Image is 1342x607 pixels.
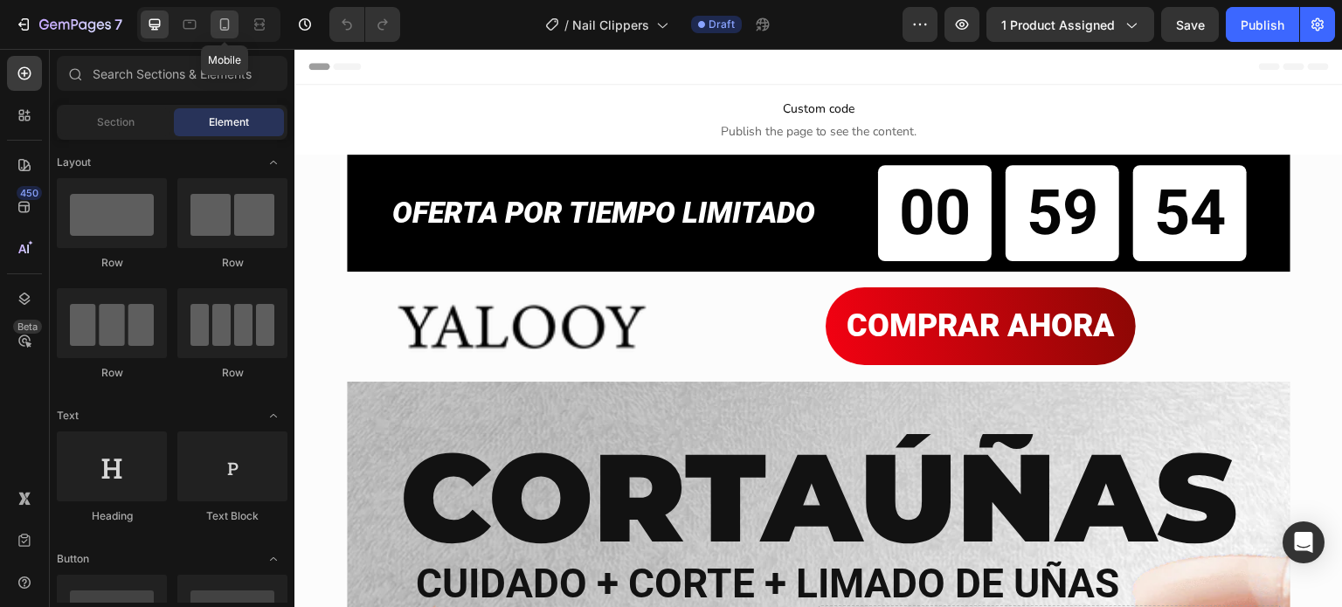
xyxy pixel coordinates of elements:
[572,16,649,34] span: Nail Clippers
[1283,521,1325,563] div: Open Intercom Messenger
[605,123,676,205] div: 00
[732,123,804,205] div: 59
[57,155,91,170] span: Layout
[177,365,287,381] div: Row
[552,249,820,306] p: COMPRAR AHORA
[564,16,569,34] span: /
[177,255,287,271] div: Row
[97,114,135,130] span: Section
[709,17,735,32] span: Draft
[294,49,1342,607] iframe: Design area
[259,545,287,573] span: Toggle open
[57,365,167,381] div: Row
[114,14,122,35] p: 7
[177,508,287,524] div: Text Block
[259,148,287,176] span: Toggle open
[57,408,79,424] span: Text
[57,56,287,91] input: Search Sections & Elements
[13,320,42,334] div: Beta
[329,7,400,42] div: Undo/Redo
[57,255,167,271] div: Row
[986,7,1154,42] button: 1 product assigned
[121,514,994,555] p: CUIDADO + CORTE + LIMADO DE UÑAS
[860,123,931,205] div: 54
[7,7,130,42] button: 7
[1161,7,1219,42] button: Save
[57,551,89,567] span: Button
[531,238,841,316] button: <p>COMPRAR AHORA</p>
[52,385,996,513] h2: CORTAÚÑAS
[1001,16,1115,34] span: 1 product assigned
[1241,16,1284,34] div: Publish
[259,402,287,430] span: Toggle open
[96,233,358,322] img: gempages_549850503740130115-a2b6cb62-a45e-4e4f-b7a0-e13189853dd7.webp
[1176,17,1205,32] span: Save
[209,114,249,130] span: Element
[17,186,42,200] div: 450
[1226,7,1299,42] button: Publish
[57,508,167,524] div: Heading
